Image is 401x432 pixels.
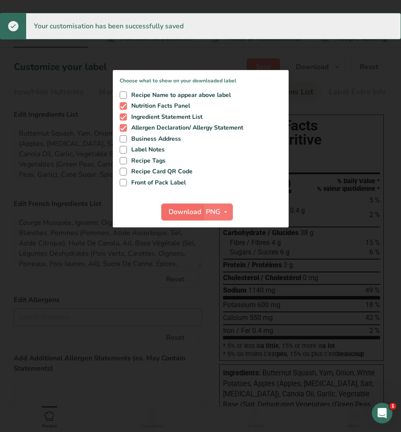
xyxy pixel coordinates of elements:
[169,207,201,217] span: Download
[127,91,231,99] span: Recipe Name to appear above label
[26,13,191,39] div: Your customisation has been successfully saved
[127,102,190,110] span: Nutrition Facts Panel
[389,403,396,410] span: 1
[127,124,243,132] span: Allergen Declaration/ Allergy Statement
[113,70,289,85] p: Choose what to show on your downloaded label
[372,403,392,423] iframe: Intercom live chat
[127,113,202,121] span: Ingredient Statement List
[127,146,165,154] span: Label Notes
[203,203,233,221] button: PNG
[127,168,193,175] span: Recipe Card QR Code
[127,157,166,165] span: Recipe Tags
[127,179,186,187] span: Front of Pack Label
[206,207,220,217] span: PNG
[127,135,181,143] span: Business Address
[161,203,203,221] button: Download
